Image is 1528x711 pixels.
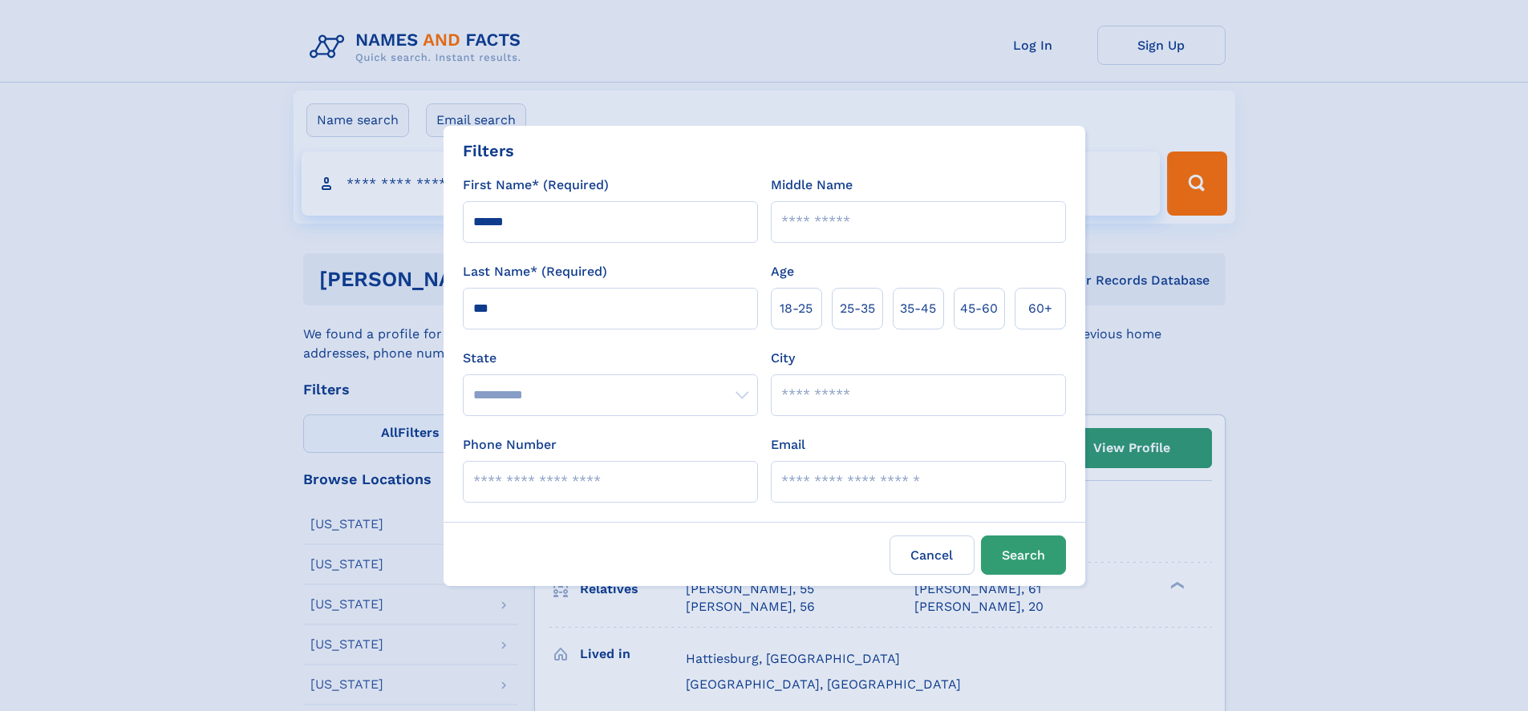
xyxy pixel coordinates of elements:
label: Email [771,435,805,454]
label: Cancel [890,535,975,575]
label: Last Name* (Required) [463,262,607,281]
label: Phone Number [463,435,557,454]
label: City [771,349,795,368]
span: 25‑35 [840,299,875,318]
label: Age [771,262,794,281]
span: 35‑45 [900,299,936,318]
button: Search [981,535,1066,575]
span: 18‑25 [780,299,813,318]
span: 60+ [1028,299,1052,318]
label: First Name* (Required) [463,176,609,195]
label: Middle Name [771,176,853,195]
div: Filters [463,139,514,163]
label: State [463,349,758,368]
span: 45‑60 [960,299,998,318]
